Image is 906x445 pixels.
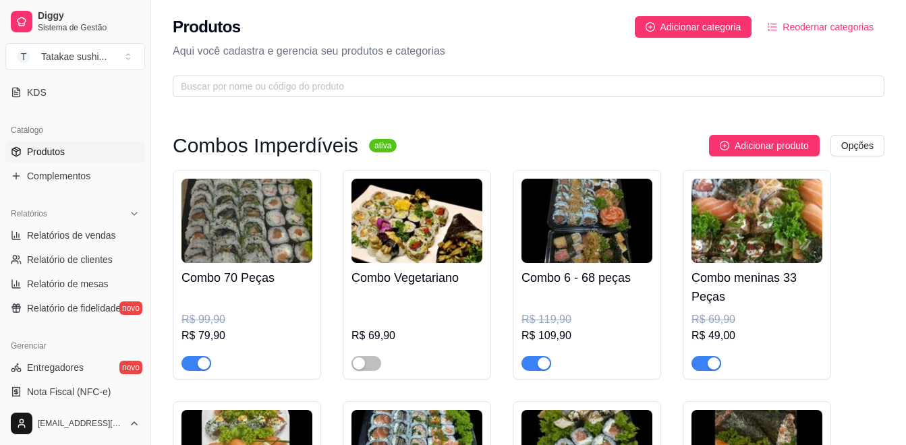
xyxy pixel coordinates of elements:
[735,138,809,153] span: Adicionar produto
[635,16,752,38] button: Adicionar categoria
[351,268,482,287] h4: Combo Vegetariano
[27,301,121,315] span: Relatório de fidelidade
[27,169,90,183] span: Complementos
[181,311,312,328] div: R$ 99,90
[5,335,145,357] div: Gerenciar
[5,381,145,403] a: Nota Fiscal (NFC-e)
[691,268,822,306] h4: Combo meninas 33 Peças
[27,361,84,374] span: Entregadores
[5,297,145,319] a: Relatório de fidelidadenovo
[27,277,109,291] span: Relatório de mesas
[5,82,145,103] a: KDS
[181,328,312,344] div: R$ 79,90
[720,141,729,150] span: plus-circle
[5,43,145,70] button: Select a team
[173,138,358,154] h3: Combos Imperdíveis
[5,249,145,270] a: Relatório de clientes
[783,20,874,34] span: Reodernar categorias
[27,145,65,158] span: Produtos
[646,22,655,32] span: plus-circle
[11,208,47,219] span: Relatórios
[709,135,820,156] button: Adicionar produto
[351,179,482,263] img: product-image
[5,165,145,187] a: Complementos
[841,138,874,153] span: Opções
[521,328,652,344] div: R$ 109,90
[369,139,397,152] sup: ativa
[27,86,47,99] span: KDS
[173,16,241,38] h2: Produtos
[38,22,140,33] span: Sistema de Gestão
[5,225,145,246] a: Relatórios de vendas
[5,273,145,295] a: Relatório de mesas
[27,385,111,398] span: Nota Fiscal (NFC-e)
[181,179,312,263] img: product-image
[27,229,116,242] span: Relatórios de vendas
[5,5,145,38] a: DiggySistema de Gestão
[17,50,30,63] span: T
[181,268,312,287] h4: Combo 70 Peças
[5,141,145,162] a: Produtos
[351,328,482,344] div: R$ 69,90
[38,418,123,429] span: [EMAIL_ADDRESS][DOMAIN_NAME]
[5,357,145,378] a: Entregadoresnovo
[768,22,777,32] span: ordered-list
[27,253,113,266] span: Relatório de clientes
[521,268,652,287] h4: Combo 6 - 68 peças
[41,50,107,63] div: Tatakae sushi ...
[830,135,884,156] button: Opções
[691,179,822,263] img: product-image
[5,407,145,440] button: [EMAIL_ADDRESS][DOMAIN_NAME]
[521,311,652,328] div: R$ 119,90
[757,16,884,38] button: Reodernar categorias
[691,328,822,344] div: R$ 49,00
[38,10,140,22] span: Diggy
[691,311,822,328] div: R$ 69,90
[181,79,866,94] input: Buscar por nome ou código do produto
[5,119,145,141] div: Catálogo
[660,20,741,34] span: Adicionar categoria
[173,43,884,59] p: Aqui você cadastra e gerencia seu produtos e categorias
[521,179,652,263] img: product-image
